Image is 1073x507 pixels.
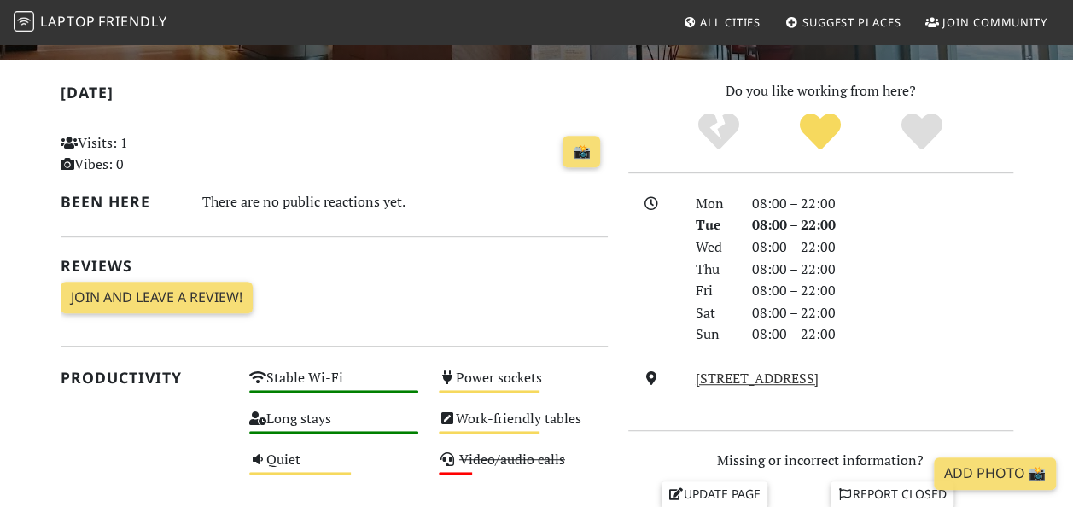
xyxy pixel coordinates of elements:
span: All Cities [700,15,761,30]
h2: Productivity [61,369,230,387]
div: Fri [685,280,742,302]
div: 08:00 – 22:00 [742,323,1023,346]
div: 08:00 – 22:00 [742,259,1023,281]
a: Join and leave a review! [61,282,253,314]
div: Power sockets [429,365,618,406]
div: 08:00 – 22:00 [742,236,1023,259]
div: Long stays [239,406,429,447]
div: 08:00 – 22:00 [742,214,1023,236]
a: Join Community [918,7,1054,38]
h2: [DATE] [61,84,608,108]
div: No [668,111,770,154]
a: All Cities [676,7,767,38]
div: 08:00 – 22:00 [742,302,1023,324]
span: Laptop [40,12,96,31]
div: Sun [685,323,742,346]
h2: Been here [61,193,182,211]
div: Mon [685,193,742,215]
div: Stable Wi-Fi [239,365,429,406]
p: Do you like working from here? [628,80,1013,102]
div: Yes [770,111,872,154]
div: Quiet [239,447,429,488]
div: Sat [685,302,742,324]
s: Video/audio calls [459,450,565,469]
h2: Reviews [61,257,608,275]
div: Definitely! [871,111,972,154]
img: LaptopFriendly [14,11,34,32]
a: 📸 [563,136,600,168]
div: 08:00 – 22:00 [742,193,1023,215]
p: Missing or incorrect information? [628,450,1013,472]
div: Thu [685,259,742,281]
span: Suggest Places [802,15,901,30]
div: There are no public reactions yet. [202,189,608,214]
span: Friendly [98,12,166,31]
a: [STREET_ADDRESS] [696,369,819,388]
div: Tue [685,214,742,236]
div: 08:00 – 22:00 [742,280,1023,302]
a: Suggest Places [779,7,908,38]
a: LaptopFriendly LaptopFriendly [14,8,167,38]
p: Visits: 1 Vibes: 0 [61,132,230,176]
div: Wed [685,236,742,259]
span: Join Community [942,15,1047,30]
div: Work-friendly tables [429,406,618,447]
a: Update page [662,481,767,507]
